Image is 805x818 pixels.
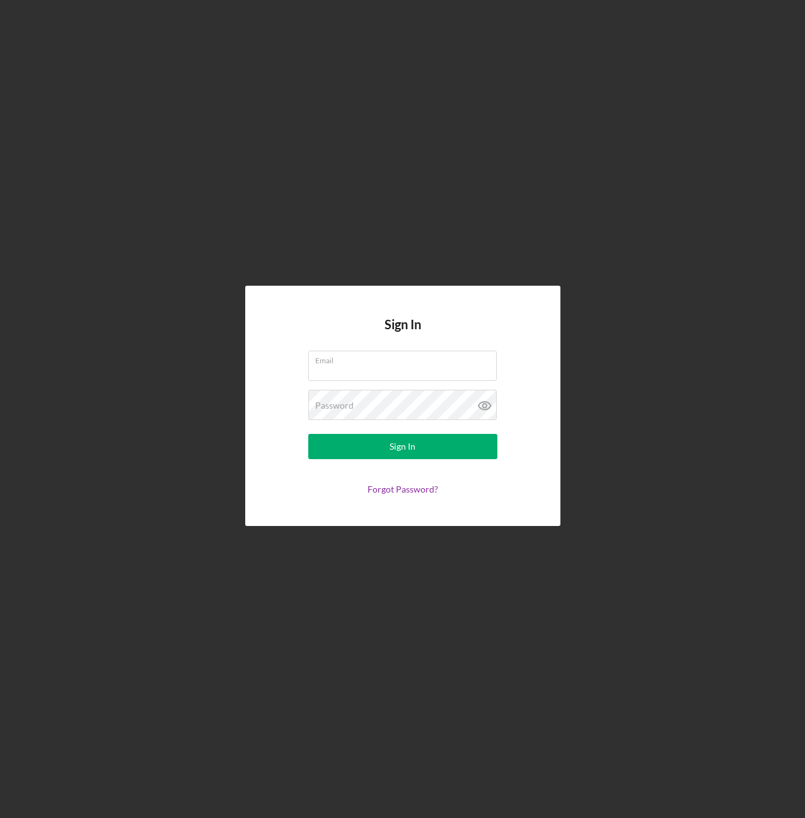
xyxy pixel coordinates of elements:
a: Forgot Password? [368,484,438,494]
h4: Sign In [385,317,421,351]
label: Password [315,400,354,411]
div: Sign In [390,434,415,459]
button: Sign In [308,434,497,459]
label: Email [315,351,497,365]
